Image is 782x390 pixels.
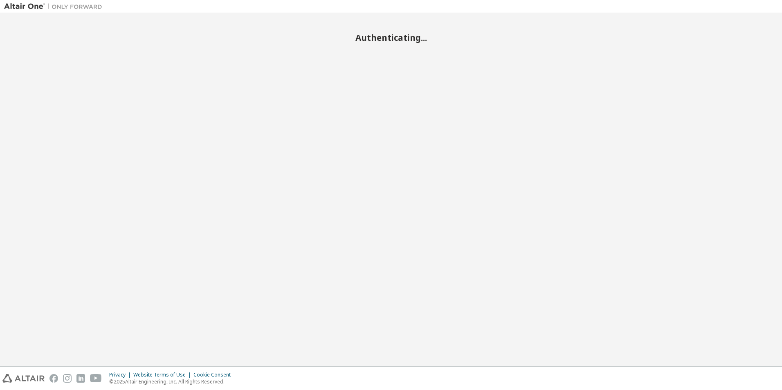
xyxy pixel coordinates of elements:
[49,374,58,383] img: facebook.svg
[76,374,85,383] img: linkedin.svg
[133,372,193,378] div: Website Terms of Use
[2,374,45,383] img: altair_logo.svg
[63,374,72,383] img: instagram.svg
[109,372,133,378] div: Privacy
[4,32,778,43] h2: Authenticating...
[90,374,102,383] img: youtube.svg
[4,2,106,11] img: Altair One
[193,372,236,378] div: Cookie Consent
[109,378,236,385] p: © 2025 Altair Engineering, Inc. All Rights Reserved.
